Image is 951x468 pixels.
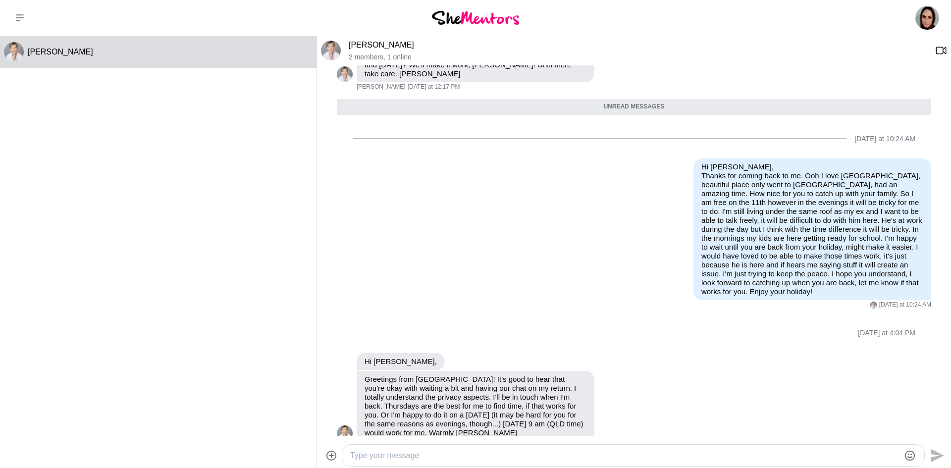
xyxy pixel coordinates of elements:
[350,450,899,462] textarea: Type your message
[904,450,916,462] button: Emoji picker
[349,41,414,49] a: [PERSON_NAME]
[28,48,93,56] span: [PERSON_NAME]
[870,302,877,309] img: A
[321,41,341,60] img: A
[925,444,947,467] button: Send
[349,53,927,61] p: 2 members , 1 online
[337,66,353,82] div: Anita Balogh
[337,99,931,115] div: Unread messages
[915,6,939,30] img: Natalie Walsh
[879,301,931,309] time: 2025-08-28T22:24:38.085Z
[321,41,341,60] div: Anita Balogh
[337,425,353,441] div: Anita Balogh
[854,135,915,143] div: [DATE] at 10:24 AM
[408,83,460,91] time: 2025-08-28T00:17:58.901Z
[365,375,586,437] p: Greetings from [GEOGRAPHIC_DATA]! It's good to hear that you're okay with waiting a bit and havin...
[337,66,353,82] img: A
[870,302,877,309] div: Anita Balogh
[337,425,353,441] img: A
[858,329,915,337] div: [DATE] at 4:04 PM
[4,42,24,62] img: A
[4,42,24,62] div: Anita Balogh
[701,162,923,296] p: Hi [PERSON_NAME], Thanks for coming back to me. Ooh I love [GEOGRAPHIC_DATA], beautiful place onl...
[365,357,437,366] p: Hi [PERSON_NAME],
[357,83,406,91] span: [PERSON_NAME]
[432,11,519,24] img: She Mentors Logo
